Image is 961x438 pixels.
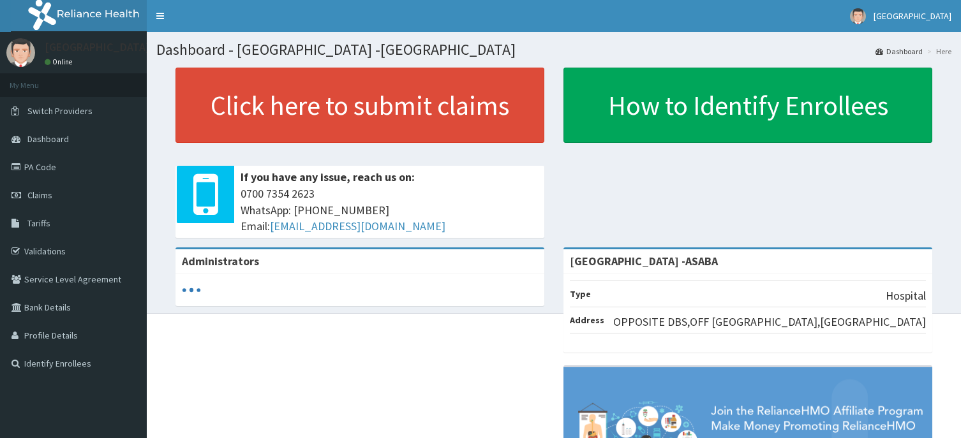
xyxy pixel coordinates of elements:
a: Click here to submit claims [175,68,544,143]
p: Hospital [886,288,926,304]
span: Switch Providers [27,105,93,117]
a: Online [45,57,75,66]
p: [GEOGRAPHIC_DATA] [45,41,150,53]
span: Claims [27,189,52,201]
svg: audio-loading [182,281,201,300]
strong: [GEOGRAPHIC_DATA] -ASABA [570,254,718,268]
h1: Dashboard - [GEOGRAPHIC_DATA] -[GEOGRAPHIC_DATA] [156,41,951,58]
li: Here [924,46,951,57]
a: Dashboard [875,46,923,57]
span: Tariffs [27,217,50,229]
b: Type [570,288,591,300]
a: How to Identify Enrollees [563,68,932,143]
b: Administrators [182,254,259,268]
span: 0700 7354 2623 WhatsApp: [PHONE_NUMBER] Email: [241,186,538,235]
img: User Image [6,38,35,67]
b: Address [570,314,604,326]
img: User Image [850,8,866,24]
p: OPPOSITE DBS,OFF [GEOGRAPHIC_DATA],[GEOGRAPHIC_DATA] [613,314,926,330]
span: Dashboard [27,133,69,145]
a: [EMAIL_ADDRESS][DOMAIN_NAME] [270,219,445,233]
span: [GEOGRAPHIC_DATA] [874,10,951,22]
b: If you have any issue, reach us on: [241,170,415,184]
